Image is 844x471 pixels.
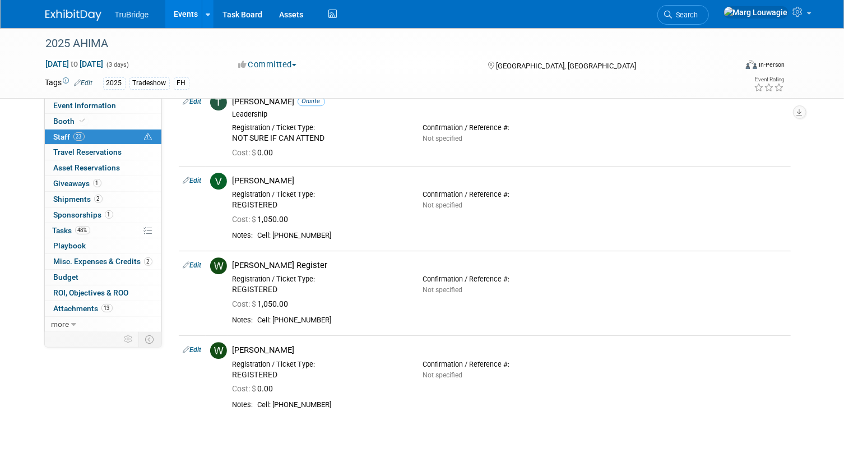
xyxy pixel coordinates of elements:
[496,62,636,70] span: [GEOGRAPHIC_DATA], [GEOGRAPHIC_DATA]
[233,384,258,393] span: Cost: $
[676,58,785,75] div: Event Format
[54,163,120,172] span: Asset Reservations
[54,117,88,126] span: Booth
[54,257,152,266] span: Misc. Expenses & Credits
[423,371,462,379] span: Not specified
[52,320,69,329] span: more
[233,299,258,308] span: Cost: $
[258,400,786,410] div: Cell: [PHONE_NUMBER]
[45,114,161,129] a: Booth
[423,201,462,209] span: Not specified
[45,130,161,145] a: Staff23
[145,132,152,142] span: Potential Scheduling Conflict -- at least one attendee is tagged in another overlapping event.
[233,285,406,295] div: REGISTERED
[54,241,86,250] span: Playbook
[233,110,786,119] div: Leadership
[101,304,113,312] span: 13
[183,98,202,105] a: Edit
[183,261,202,269] a: Edit
[45,59,104,69] span: [DATE] [DATE]
[233,360,406,369] div: Registration / Ticket Type:
[298,97,325,105] span: Onsite
[233,384,278,393] span: 0.00
[119,332,139,347] td: Personalize Event Tab Strip
[53,226,90,235] span: Tasks
[183,346,202,354] a: Edit
[233,260,786,271] div: [PERSON_NAME] Register
[423,286,462,294] span: Not specified
[233,123,406,132] div: Registration / Ticket Type:
[233,148,278,157] span: 0.00
[423,190,596,199] div: Confirmation / Reference #:
[69,59,80,68] span: to
[754,77,785,82] div: Event Rating
[258,316,786,325] div: Cell: [PHONE_NUMBER]
[233,275,406,284] div: Registration / Ticket Type:
[93,179,101,187] span: 1
[183,177,202,184] a: Edit
[210,173,227,190] img: V.jpg
[45,238,161,253] a: Playbook
[174,77,189,89] div: FH
[45,77,93,90] td: Tags
[233,133,406,144] div: NOT SURE IF CAN ATTEND
[233,215,293,224] span: 1,050.00
[54,132,85,141] span: Staff
[233,215,258,224] span: Cost: $
[45,160,161,176] a: Asset Reservations
[233,231,253,240] div: Notes:
[73,132,85,141] span: 23
[45,301,161,316] a: Attachments13
[233,200,406,210] div: REGISTERED
[54,101,117,110] span: Event Information
[94,195,103,203] span: 2
[234,59,301,71] button: Committed
[129,77,170,89] div: Tradeshow
[45,254,161,269] a: Misc. Expenses & Credits2
[54,147,122,156] span: Travel Reservations
[144,257,152,266] span: 2
[45,270,161,285] a: Budget
[54,288,129,297] span: ROI, Objectives & ROO
[233,345,786,355] div: [PERSON_NAME]
[45,317,161,332] a: more
[115,10,149,19] span: TruBridge
[423,275,596,284] div: Confirmation / Reference #:
[54,179,101,188] span: Giveaways
[210,342,227,359] img: W.jpg
[423,360,596,369] div: Confirmation / Reference #:
[45,192,161,207] a: Shipments2
[210,257,227,274] img: W.jpg
[657,5,709,25] a: Search
[42,34,722,54] div: 2025 AHIMA
[759,61,785,69] div: In-Person
[45,207,161,223] a: Sponsorships1
[233,400,253,409] div: Notes:
[45,176,161,191] a: Giveaways1
[45,98,161,113] a: Event Information
[233,370,406,380] div: REGISTERED
[423,123,596,132] div: Confirmation / Reference #:
[233,190,406,199] div: Registration / Ticket Type:
[54,304,113,313] span: Attachments
[673,11,698,19] span: Search
[233,176,786,186] div: [PERSON_NAME]
[106,61,129,68] span: (3 days)
[233,316,253,325] div: Notes:
[45,223,161,238] a: Tasks48%
[233,148,258,157] span: Cost: $
[724,6,789,19] img: Marg Louwagie
[233,96,786,107] div: [PERSON_NAME]
[258,231,786,241] div: Cell: [PHONE_NUMBER]
[138,332,161,347] td: Toggle Event Tabs
[54,273,79,281] span: Budget
[423,135,462,142] span: Not specified
[105,210,113,219] span: 1
[45,285,161,301] a: ROI, Objectives & ROO
[746,60,757,69] img: Format-Inperson.png
[54,195,103,204] span: Shipments
[233,299,293,308] span: 1,050.00
[75,226,90,234] span: 48%
[54,210,113,219] span: Sponsorships
[75,79,93,87] a: Edit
